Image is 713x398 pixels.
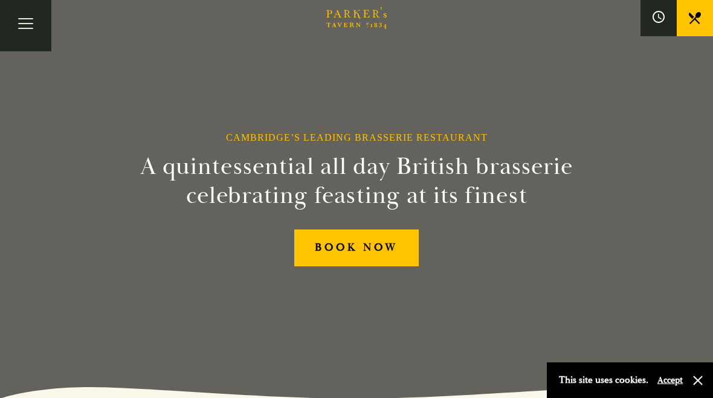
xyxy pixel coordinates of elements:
[657,374,683,386] button: Accept
[294,229,419,266] a: BOOK NOW
[226,132,488,143] h1: Cambridge’s Leading Brasserie Restaurant
[129,152,584,210] h2: A quintessential all day British brasserie celebrating feasting at its finest
[692,374,704,387] button: Close and accept
[559,371,648,389] p: This site uses cookies.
